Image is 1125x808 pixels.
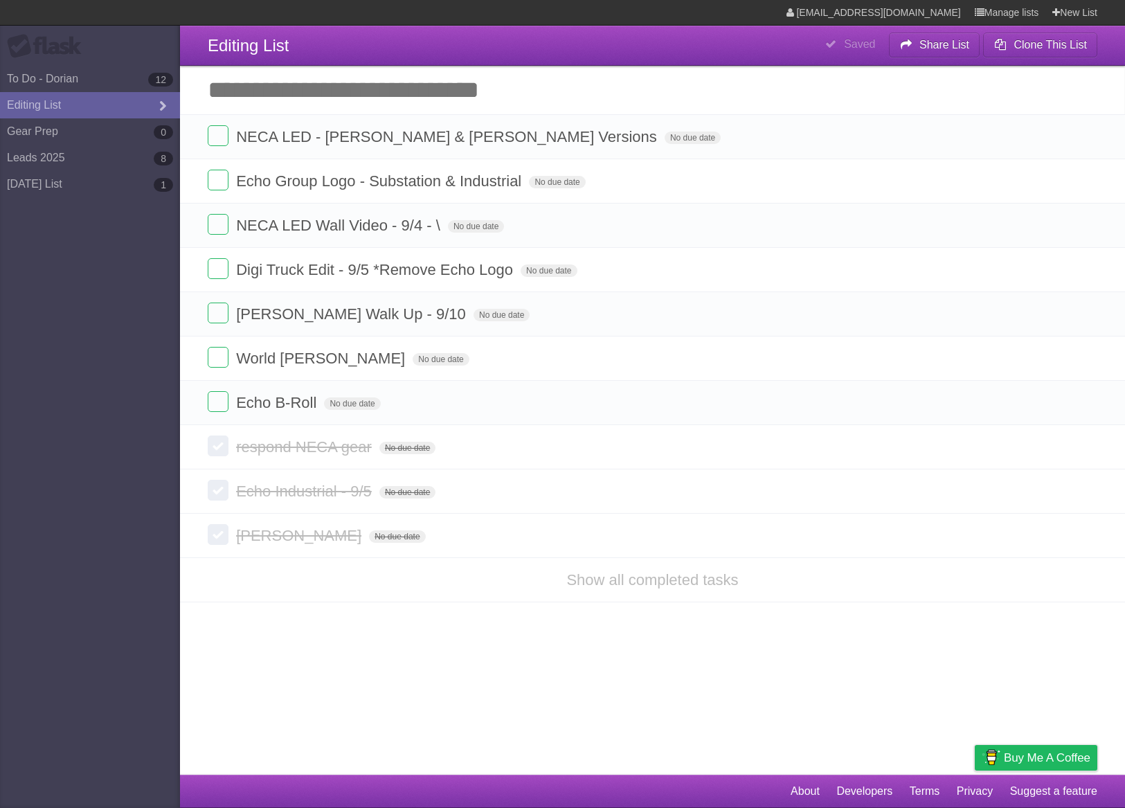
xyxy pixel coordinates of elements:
a: Privacy [957,778,993,805]
b: 12 [148,73,173,87]
span: respond NECA gear [236,438,375,456]
span: Echo Industrial - 9/5 [236,483,375,500]
span: No due date [379,442,435,454]
span: Digi Truck Edit - 9/5 *Remove Echo Logo [236,261,516,278]
span: [PERSON_NAME] Walk Up - 9/10 [236,305,469,323]
span: Editing List [208,36,289,55]
a: About [791,778,820,805]
span: No due date [474,309,530,321]
span: World [PERSON_NAME] [236,350,408,367]
span: No due date [369,530,425,543]
label: Done [208,125,228,146]
label: Done [208,303,228,323]
b: Saved [844,38,875,50]
b: 1 [154,178,173,192]
label: Done [208,391,228,412]
span: Buy me a coffee [1004,746,1090,770]
label: Done [208,524,228,545]
span: Echo B-Roll [236,394,320,411]
div: Flask [7,34,90,59]
span: No due date [413,353,469,366]
a: Suggest a feature [1010,778,1097,805]
a: Developers [836,778,892,805]
b: 8 [154,152,173,165]
b: 0 [154,125,173,139]
: NECA LED Wall Video - 9/4 - \ [236,217,444,234]
span: No due date [665,132,721,144]
span: Echo Group Logo - Substation & Industrial [236,172,525,190]
img: Buy me a coffee [982,746,1000,769]
b: Clone This List [1014,39,1087,51]
label: Done [208,214,228,235]
a: Terms [910,778,940,805]
span: No due date [529,176,585,188]
span: No due date [379,486,435,499]
label: Done [208,347,228,368]
button: Clone This List [983,33,1097,57]
span: No due date [324,397,380,410]
span: [PERSON_NAME] [236,527,365,544]
span: No due date [521,264,577,277]
a: Show all completed tasks [566,571,738,589]
b: Share List [919,39,969,51]
label: Done [208,480,228,501]
button: Share List [889,33,980,57]
a: Buy me a coffee [975,745,1097,771]
span: NECA LED - [PERSON_NAME] & [PERSON_NAME] Versions [236,128,660,145]
label: Done [208,258,228,279]
label: Done [208,436,228,456]
label: Done [208,170,228,190]
span: No due date [448,220,504,233]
